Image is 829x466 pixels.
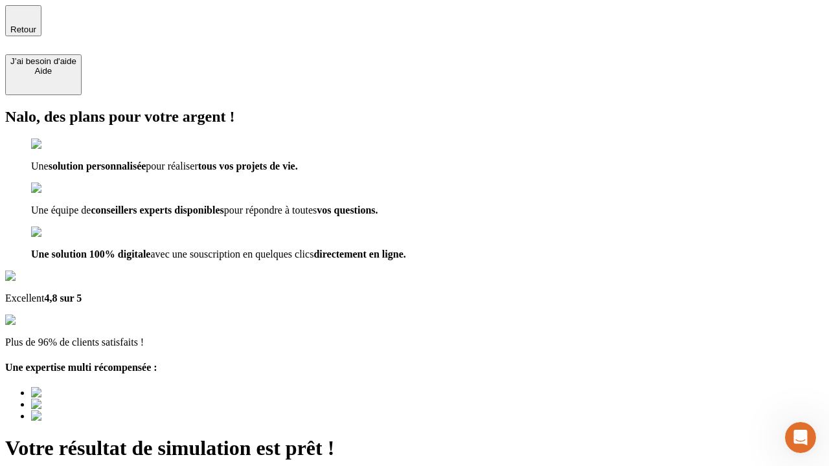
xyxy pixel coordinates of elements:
[44,293,82,304] span: 4,8 sur 5
[5,337,824,348] p: Plus de 96% de clients satisfaits !
[31,410,151,422] img: Best savings advice award
[10,66,76,76] div: Aide
[31,183,87,194] img: checkmark
[150,249,313,260] span: avec une souscription en quelques clics
[31,227,87,238] img: checkmark
[317,205,378,216] span: vos questions.
[10,25,36,34] span: Retour
[785,422,816,453] iframe: Intercom live chat
[31,161,49,172] span: Une
[5,293,44,304] span: Excellent
[224,205,317,216] span: pour répondre à toutes
[31,205,91,216] span: Une équipe de
[5,108,824,126] h2: Nalo, des plans pour votre argent !
[91,205,223,216] span: conseillers experts disponibles
[146,161,198,172] span: pour réaliser
[5,54,82,95] button: J’ai besoin d'aideAide
[198,161,298,172] span: tous vos projets de vie.
[313,249,405,260] span: directement en ligne.
[31,139,87,150] img: checkmark
[10,56,76,66] div: J’ai besoin d'aide
[5,271,80,282] img: Google Review
[5,436,824,460] h1: Votre résultat de simulation est prêt !
[31,387,151,399] img: Best savings advice award
[5,362,824,373] h4: Une expertise multi récompensée :
[5,5,41,36] button: Retour
[31,399,151,410] img: Best savings advice award
[49,161,146,172] span: solution personnalisée
[31,249,150,260] span: Une solution 100% digitale
[5,315,69,326] img: reviews stars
